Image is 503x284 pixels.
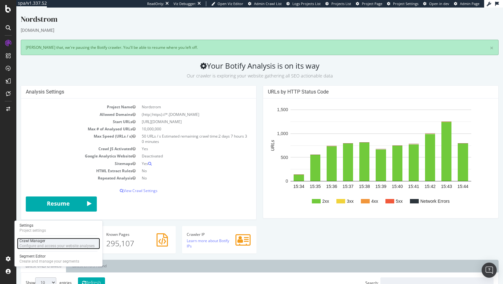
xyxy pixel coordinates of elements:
[261,123,272,128] text: 1,000
[482,263,497,278] div: Open Intercom Messenger
[248,1,282,6] a: Admin Crawl List
[261,100,272,105] text: 1,500
[429,1,449,6] span: Open in dev
[9,270,55,280] label: Show entries
[4,6,482,20] div: Nordstrom
[286,1,321,6] a: Logs Projects List
[4,20,482,26] div: [DOMAIN_NAME]
[19,223,46,228] div: Settings
[9,96,122,103] td: Project Name
[306,191,313,196] text: 2xx
[4,54,482,71] h2: Your Botify Analysis is on its way
[364,270,477,281] input: Search:
[9,152,122,160] td: Sitemaps
[460,1,479,6] span: Admin Page
[292,1,321,6] span: Logs Projects List
[122,160,235,167] td: No
[251,96,478,206] svg: A chart.
[356,1,382,6] a: Project Page
[19,243,95,248] div: Configure and access your website analyses
[174,1,196,6] div: Viz Debugger:
[349,270,477,281] label: Search:
[19,238,95,243] div: Crawl Manager
[9,189,80,204] button: Resume
[170,225,235,229] h4: Crawler IP
[330,191,337,196] text: 3xx
[326,176,337,181] text: 15:37
[19,270,40,280] select: Showentries
[325,1,351,6] a: Projects List
[404,191,433,196] text: Network Errors
[408,176,419,181] text: 15:42
[473,37,477,44] a: ×
[9,160,122,167] td: HTML Extract Rules
[9,118,122,125] td: Max # of Analysed URLs
[355,191,362,196] text: 4xx
[17,253,100,264] a: Segment EditorCreate and manage your segments
[9,125,122,138] td: Max Speed (URLs / s)
[9,180,235,186] p: View Crawl Settings
[264,147,272,152] text: 500
[423,1,449,6] a: Open in dev
[122,118,235,125] td: 10,000,000
[9,111,122,118] td: Start URLs
[331,1,351,6] span: Projects List
[393,1,418,6] span: Project Settings
[19,259,79,264] div: Create and manage your segments
[122,96,235,103] td: Nordstrom
[147,1,164,6] div: ReadOnly:
[17,238,100,249] a: Crawl ManagerConfigure and access your website analyses
[9,81,235,88] h4: Analysis Settings
[4,32,482,48] div: [PERSON_NAME] that, we're pausing the Botify crawler. You'll be able to resume where you left off.
[293,176,304,181] text: 15:35
[387,1,418,6] a: Project Settings
[211,1,243,6] a: Open Viz Editor
[122,145,235,152] td: Deactivated
[375,176,386,181] text: 15:40
[19,254,79,259] div: Segment Editor
[170,230,213,241] a: Learn more about Botify IPs
[310,176,321,181] text: 15:36
[454,1,479,6] a: Admin Page
[362,1,382,6] span: Project Page
[254,1,282,6] span: Admin Crawl List
[9,138,122,145] td: Crawl JS Activated
[122,167,235,174] td: No
[9,167,122,174] td: Repeated Analysis
[19,228,46,233] div: Project settings
[90,225,155,229] h4: Pages Known
[9,103,122,111] td: Allowed Domains
[4,252,50,265] a: Latest URLs Crawled
[122,103,235,111] td: (http|https)://*.[DOMAIN_NAME]
[441,176,452,181] text: 15:44
[17,222,100,234] a: SettingsProject settings
[277,176,288,181] text: 15:34
[343,176,354,181] text: 15:38
[392,176,403,181] text: 15:41
[122,138,235,145] td: Yes
[9,225,74,229] h4: Pages Crawled
[9,230,74,241] p: 8,965
[359,176,370,181] text: 15:39
[122,152,235,160] td: Yes
[269,171,272,176] text: 0
[122,111,235,118] td: [URL][DOMAIN_NAME]
[251,81,477,88] h4: URLs by HTTP Status Code
[9,145,122,152] td: Google Analytics Website
[122,125,235,138] td: 50 URLs / s Estimated remaining crawl time:
[125,126,231,137] span: 2 days 7 hours 30 minutes
[425,176,436,181] text: 15:43
[254,133,259,144] text: URLs
[218,1,243,6] span: Open Viz Editor
[90,230,155,241] p: 295,107
[170,65,317,71] small: Our crawler is exploring your website gathering all SEO actionable data
[379,191,386,196] text: 5xx
[51,252,95,265] a: Latest Errors Found
[62,270,89,281] button: Refresh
